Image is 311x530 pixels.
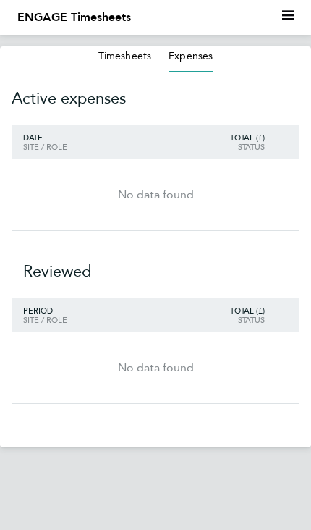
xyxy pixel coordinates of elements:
[12,186,299,203] div: No data found
[193,315,276,324] div: Status
[12,231,299,298] h2: Reviewed
[169,49,213,64] button: Expenses
[98,49,151,64] button: Timesheets
[12,359,299,377] div: No data found
[12,306,138,315] div: Period
[17,9,131,26] li: ENGAGE Timesheets
[12,142,138,151] div: Site / Role
[193,306,276,315] div: Total (£)
[12,132,138,142] div: Date
[193,142,276,151] div: Status
[12,315,138,324] div: Site / Role
[193,132,276,142] div: Total (£)
[12,72,299,125] h2: Active expenses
